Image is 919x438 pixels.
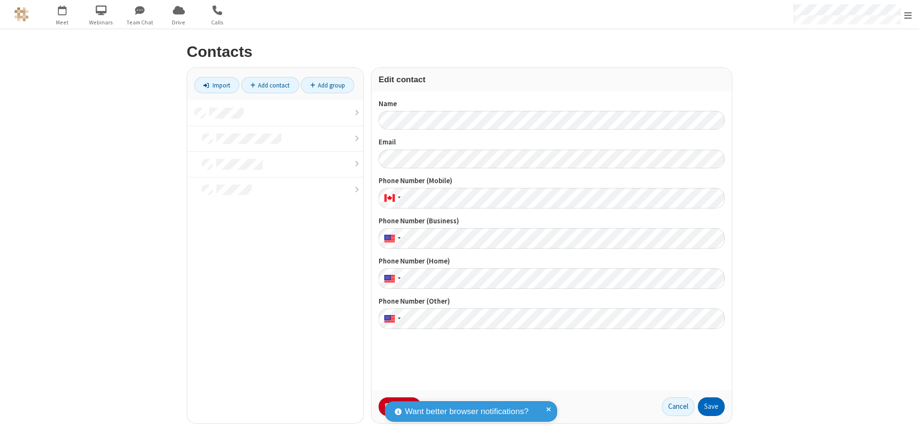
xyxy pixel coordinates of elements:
button: Delete [379,397,421,416]
div: United States: + 1 [379,308,403,329]
label: Phone Number (Mobile) [379,175,725,186]
span: Drive [161,18,197,27]
a: Add group [301,77,354,93]
a: Import [194,77,239,93]
div: United States: + 1 [379,268,403,289]
span: Webinars [83,18,119,27]
h2: Contacts [187,44,732,60]
h3: Edit contact [379,75,725,84]
button: Save [698,397,725,416]
label: Phone Number (Other) [379,296,725,307]
div: Canada: + 1 [379,188,403,208]
a: Add contact [241,77,299,93]
label: Email [379,137,725,148]
label: Phone Number (Business) [379,216,725,227]
span: Want better browser notifications? [405,405,528,418]
div: United States: + 1 [379,228,403,249]
span: Calls [200,18,235,27]
span: Team Chat [122,18,158,27]
label: Phone Number (Home) [379,256,725,267]
img: QA Selenium DO NOT DELETE OR CHANGE [14,7,29,22]
button: Cancel [662,397,695,416]
span: Meet [45,18,80,27]
label: Name [379,99,725,109]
